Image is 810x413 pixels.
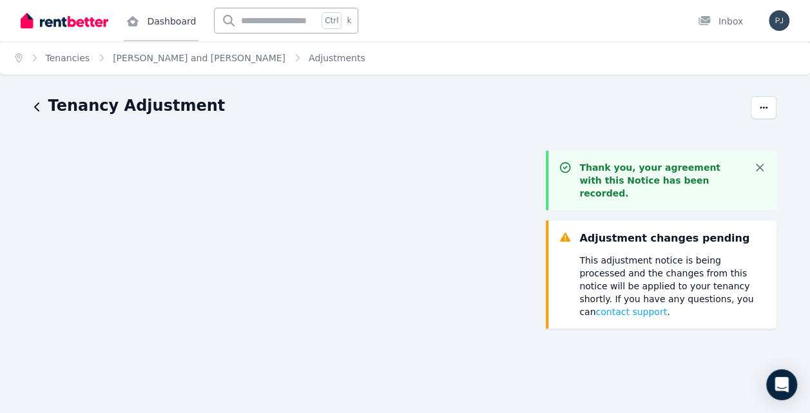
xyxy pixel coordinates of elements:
p: Thank you, your agreement with this Notice has been recorded. [579,161,745,200]
div: Adjustment changes pending [579,231,749,246]
div: Inbox [698,15,743,28]
img: RentBetter [21,11,108,30]
h1: Tenancy Adjustment [48,95,226,116]
a: Adjustments [309,53,365,63]
span: contact support [595,307,667,317]
p: This adjustment notice is being processed and the changes from this notice will be applied to you... [579,254,766,318]
span: k [347,15,351,26]
img: Paul Biltoft [769,10,789,31]
a: Tenancies [46,53,90,63]
div: Open Intercom Messenger [766,369,797,400]
a: [PERSON_NAME] and [PERSON_NAME] [113,53,285,63]
span: Ctrl [322,12,342,29]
